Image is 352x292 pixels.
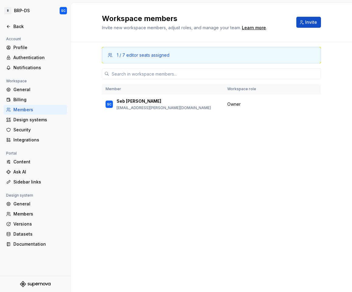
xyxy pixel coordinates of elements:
a: Datasets [4,229,67,239]
th: Workspace role [224,84,305,94]
a: Sidebar links [4,177,67,187]
div: SC [107,101,112,107]
a: Members [4,105,67,115]
div: Design systems [13,117,64,123]
a: Learn more [242,25,266,31]
h2: Workspace members [102,14,267,23]
div: Ask AI [13,169,64,175]
a: General [4,199,67,209]
a: Versions [4,219,67,229]
a: Integrations [4,135,67,145]
span: . [241,26,267,30]
svg: Supernova Logo [20,281,51,287]
div: Portal [4,150,19,157]
div: Integrations [13,137,64,143]
a: Back [4,22,67,31]
div: Back [13,23,64,30]
div: Authentication [13,55,64,61]
div: SC [61,8,66,13]
a: Documentation [4,239,67,249]
div: Workspace [4,77,29,85]
div: General [13,201,64,207]
div: Versions [13,221,64,227]
button: BBRP-DSSC [1,4,69,17]
a: Members [4,209,67,219]
div: Security [13,127,64,133]
div: BRP-DS [14,8,30,14]
div: Documentation [13,241,64,247]
div: General [13,87,64,93]
th: Member [102,84,224,94]
a: Ask AI [4,167,67,177]
div: Billing [13,97,64,103]
div: Members [13,211,64,217]
button: Invite [296,17,321,28]
div: Design system [4,192,36,199]
a: Authentication [4,53,67,62]
a: Profile [4,43,67,52]
div: B [4,7,12,14]
input: Search in workspace members... [109,68,321,79]
span: Owner [227,101,241,107]
div: Sidebar links [13,179,64,185]
div: Account [4,35,23,43]
p: Seb [PERSON_NAME] [117,98,161,104]
div: 1 / 7 editor seats assigned [117,52,169,58]
a: Notifications [4,63,67,73]
a: General [4,85,67,94]
span: Invite [305,19,317,25]
a: Content [4,157,67,167]
a: Billing [4,95,67,105]
div: Members [13,107,64,113]
div: Datasets [13,231,64,237]
a: Design systems [4,115,67,125]
div: Profile [13,45,64,51]
p: [EMAIL_ADDRESS][PERSON_NAME][DOMAIN_NAME] [117,105,211,110]
span: Invite new workspace members, adjust roles, and manage your team. [102,25,241,30]
div: Content [13,159,64,165]
a: Security [4,125,67,135]
div: Notifications [13,65,64,71]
